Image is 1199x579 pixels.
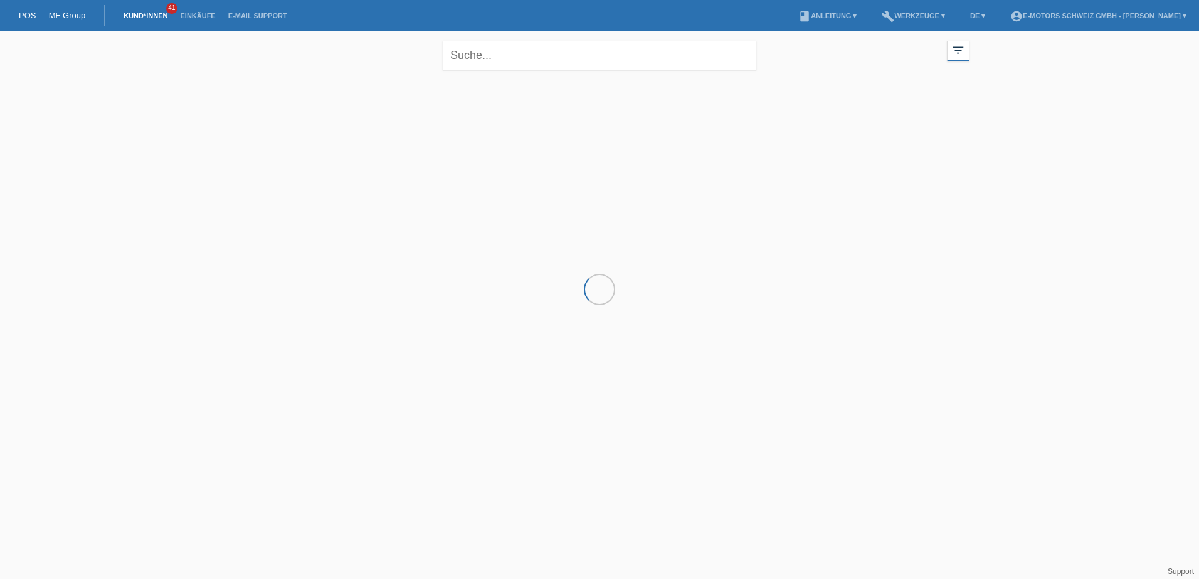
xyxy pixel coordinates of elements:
a: buildWerkzeuge ▾ [875,12,951,19]
i: account_circle [1010,10,1023,23]
i: build [882,10,894,23]
a: Support [1168,567,1194,576]
input: Suche... [443,41,756,70]
a: POS — MF Group [19,11,85,20]
a: Kund*innen [117,12,174,19]
a: bookAnleitung ▾ [792,12,863,19]
a: DE ▾ [964,12,991,19]
i: book [798,10,811,23]
i: filter_list [951,43,965,57]
a: Einkäufe [174,12,221,19]
a: account_circleE-Motors Schweiz GmbH - [PERSON_NAME] ▾ [1004,12,1193,19]
span: 41 [166,3,177,14]
a: E-Mail Support [222,12,293,19]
